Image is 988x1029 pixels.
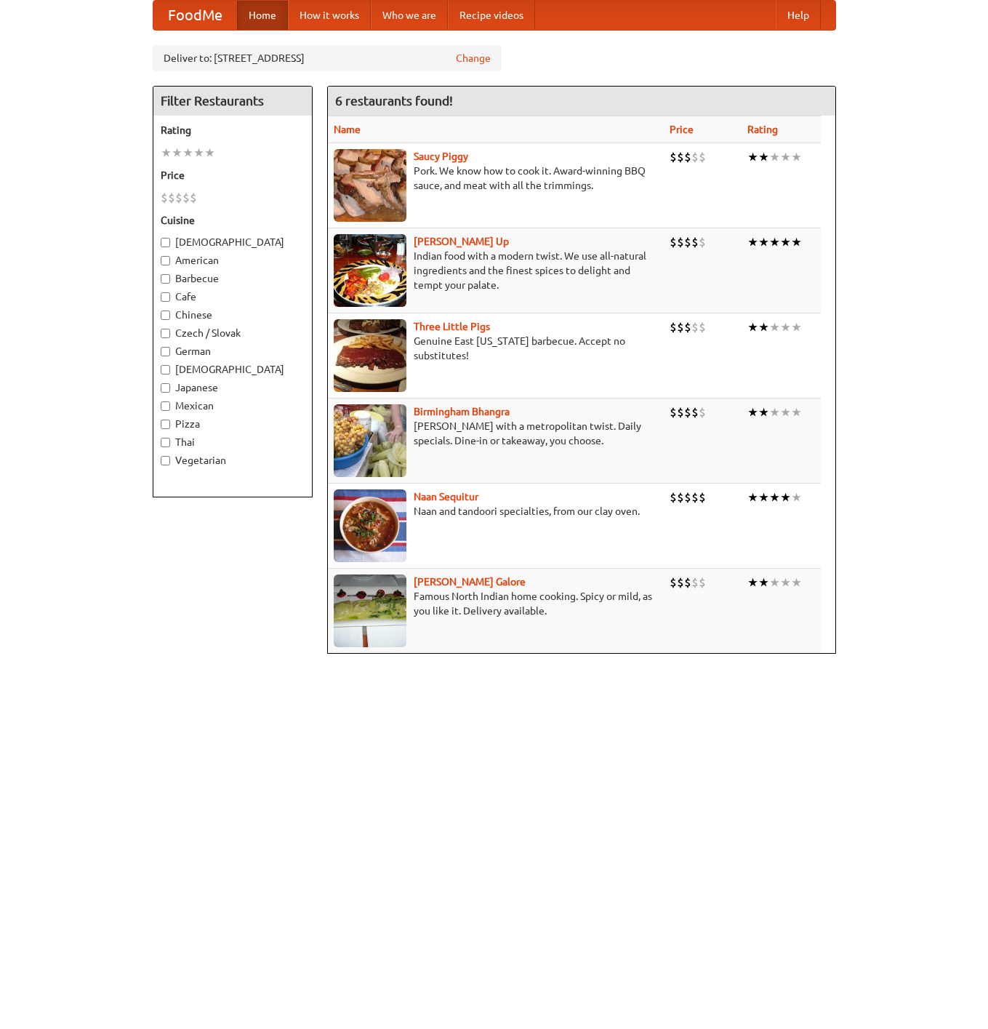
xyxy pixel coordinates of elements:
li: $ [670,489,677,505]
a: Naan Sequitur [414,491,478,503]
label: [DEMOGRAPHIC_DATA] [161,235,305,249]
h5: Price [161,168,305,183]
ng-pluralize: 6 restaurants found! [335,94,453,108]
p: Indian food with a modern twist. We use all-natural ingredients and the finest spices to delight ... [334,249,659,292]
li: ★ [791,574,802,590]
input: Japanese [161,383,170,393]
li: ★ [758,149,769,165]
img: bhangra.jpg [334,404,406,477]
li: $ [677,404,684,420]
li: $ [684,404,691,420]
li: ★ [780,489,791,505]
li: $ [175,190,182,206]
li: $ [684,574,691,590]
h5: Cuisine [161,213,305,228]
a: FoodMe [153,1,237,30]
li: ★ [747,489,758,505]
label: Cafe [161,289,305,304]
label: Chinese [161,308,305,322]
li: ★ [769,404,780,420]
li: $ [670,149,677,165]
li: $ [699,149,706,165]
li: ★ [780,404,791,420]
li: $ [684,319,691,335]
li: ★ [769,574,780,590]
label: American [161,253,305,268]
li: $ [677,319,684,335]
a: Price [670,124,694,135]
li: $ [670,574,677,590]
label: German [161,344,305,359]
label: Pizza [161,417,305,431]
li: ★ [780,234,791,250]
li: ★ [791,319,802,335]
p: Famous North Indian home cooking. Spicy or mild, as you like it. Delivery available. [334,589,659,618]
input: German [161,347,170,356]
li: $ [670,234,677,250]
li: ★ [769,489,780,505]
label: Czech / Slovak [161,326,305,340]
a: Birmingham Bhangra [414,406,510,417]
li: ★ [204,145,215,161]
input: American [161,256,170,265]
a: How it works [288,1,371,30]
li: ★ [791,149,802,165]
li: $ [677,489,684,505]
li: ★ [791,234,802,250]
li: $ [684,149,691,165]
input: Pizza [161,420,170,429]
a: Who we are [371,1,448,30]
li: ★ [791,404,802,420]
li: $ [699,489,706,505]
li: $ [691,319,699,335]
input: Czech / Slovak [161,329,170,338]
li: ★ [780,319,791,335]
a: Name [334,124,361,135]
li: ★ [758,489,769,505]
li: ★ [747,574,758,590]
li: ★ [769,149,780,165]
input: Cafe [161,292,170,302]
a: Help [776,1,821,30]
li: ★ [780,149,791,165]
li: $ [677,574,684,590]
img: littlepigs.jpg [334,319,406,392]
li: ★ [758,404,769,420]
div: Deliver to: [STREET_ADDRESS] [153,45,502,71]
li: ★ [747,149,758,165]
b: Three Little Pigs [414,321,490,332]
li: ★ [769,319,780,335]
input: Vegetarian [161,456,170,465]
input: Barbecue [161,274,170,284]
h5: Rating [161,123,305,137]
a: Home [237,1,288,30]
li: ★ [769,234,780,250]
a: Saucy Piggy [414,151,468,162]
li: $ [670,319,677,335]
li: $ [684,489,691,505]
li: $ [677,149,684,165]
li: $ [691,574,699,590]
li: ★ [193,145,204,161]
li: $ [691,149,699,165]
h4: Filter Restaurants [153,87,312,116]
img: naansequitur.jpg [334,489,406,562]
li: $ [691,489,699,505]
label: Barbecue [161,271,305,286]
li: ★ [758,319,769,335]
li: $ [699,234,706,250]
li: ★ [747,404,758,420]
p: Genuine East [US_STATE] barbecue. Accept no substitutes! [334,334,659,363]
img: currygalore.jpg [334,574,406,647]
li: $ [684,234,691,250]
img: curryup.jpg [334,234,406,307]
li: ★ [747,234,758,250]
label: Vegetarian [161,453,305,468]
p: Naan and tandoori specialties, from our clay oven. [334,504,659,518]
li: $ [168,190,175,206]
li: ★ [780,574,791,590]
a: [PERSON_NAME] Up [414,236,509,247]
